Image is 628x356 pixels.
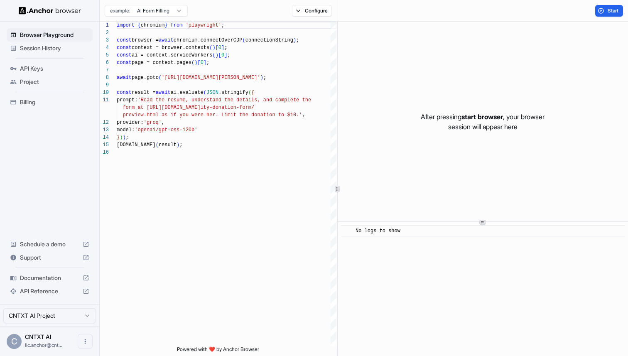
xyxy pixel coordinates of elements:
span: JSON [206,90,218,96]
div: 13 [100,126,109,134]
span: ity-donation-form/ [201,105,255,110]
span: example: [110,7,130,14]
span: ) [216,52,218,58]
span: provider: [117,120,144,125]
span: ] [221,45,224,51]
span: ( [242,37,245,43]
span: } [117,135,120,140]
span: 0 [221,52,224,58]
div: 14 [100,134,109,141]
span: No logs to show [356,228,400,234]
span: API Keys [20,64,89,73]
span: { [137,22,140,28]
span: page = context.pages [132,60,191,66]
span: context = browser.contexts [132,45,209,51]
div: C [7,334,22,349]
span: [DOMAIN_NAME] [117,142,156,148]
span: ] [204,60,206,66]
div: 4 [100,44,109,52]
span: from [171,22,183,28]
button: Start [595,5,623,17]
div: API Keys [7,62,93,75]
span: chromium.connectOverCDP [174,37,243,43]
span: model: [117,127,135,133]
span: 0 [201,60,204,66]
span: prompt: [117,97,137,103]
div: Support [7,251,93,264]
span: Start [608,7,619,14]
div: 1 [100,22,109,29]
span: Project [20,78,89,86]
div: Schedule a demo [7,238,93,251]
span: ] [224,52,227,58]
span: 'groq' [144,120,162,125]
span: , [162,120,164,125]
span: const [117,45,132,51]
span: 'Read the resume, understand the details, and comp [137,97,287,103]
span: ) [120,135,123,140]
span: } [164,22,167,28]
span: ( [209,45,212,51]
span: 0 [218,45,221,51]
div: 3 [100,37,109,44]
div: 15 [100,141,109,149]
span: ( [156,142,159,148]
span: const [117,90,132,96]
span: ( [248,90,251,96]
div: 12 [100,119,109,126]
div: Session History [7,42,93,55]
span: ; [224,45,227,51]
div: 6 [100,59,109,66]
span: ( [204,90,206,96]
div: API Reference [7,285,93,298]
span: import [117,22,135,28]
button: Open menu [78,334,93,349]
div: 10 [100,89,109,96]
span: [ [218,52,221,58]
div: Browser Playground [7,28,93,42]
p: After pressing , your browser session will appear here [421,112,545,132]
span: Schedule a demo [20,240,79,248]
span: 'openai/gpt-oss-120b' [135,127,197,133]
span: ) [293,37,296,43]
span: form at [URL][DOMAIN_NAME] [123,105,200,110]
span: browser = [132,37,159,43]
span: { [251,90,254,96]
span: ) [260,75,263,81]
span: ​ [345,227,349,235]
div: Documentation [7,271,93,285]
button: Configure [292,5,332,17]
span: '[URL][DOMAIN_NAME][PERSON_NAME]' [162,75,260,81]
span: n to $10.' [272,112,302,118]
span: .stringify [218,90,248,96]
span: ) [177,142,179,148]
span: result [159,142,177,148]
span: ) [123,135,125,140]
span: ( [191,60,194,66]
span: Support [20,253,79,262]
span: ( [212,52,215,58]
span: result = [132,90,156,96]
div: 11 [100,96,109,104]
span: ) [194,60,197,66]
span: lic.anchor@cntxt.tech [25,342,62,348]
span: CNTXT AI [25,333,51,340]
span: start browser [461,113,503,121]
span: await [159,37,174,43]
div: 8 [100,74,109,81]
span: lete the [287,97,311,103]
span: ; [179,142,182,148]
span: ) [212,45,215,51]
span: ; [263,75,266,81]
span: chromium [141,22,165,28]
span: ai.evaluate [171,90,204,96]
span: await [156,90,171,96]
span: Billing [20,98,89,106]
span: const [117,52,132,58]
span: Browser Playground [20,31,89,39]
span: ; [221,22,224,28]
span: 'playwright' [186,22,221,28]
span: connectionString [245,37,293,43]
span: ; [296,37,299,43]
span: Powered with ❤️ by Anchor Browser [177,346,259,356]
